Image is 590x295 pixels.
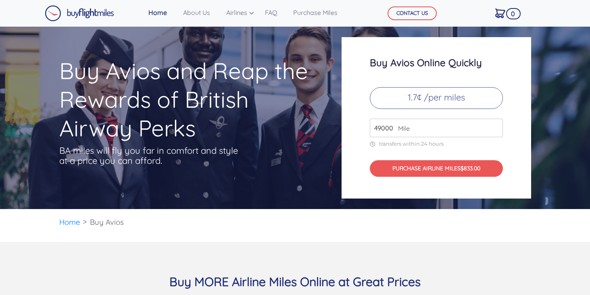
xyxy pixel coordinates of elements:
a: Home [59,217,80,227]
a: Airlines [223,4,252,21]
p: BA miles will fly you far in comfort and style at a price you can afford. [59,146,241,166]
img: Cart [495,8,505,18]
p: transfers within 24 hours [370,140,503,147]
h3: Buy Avios Online Quickly [370,57,503,68]
li: Buy Avios [86,209,128,235]
a: FAQ [262,4,280,21]
button: PURCHASE AIRLINE MILES$833.00 [370,160,503,177]
span: 0 [506,8,521,19]
h3: Buy MORE Airline Miles Online at Great Prices [59,274,531,289]
a: Buy Flight Miles Logo [45,3,114,23]
span: Mile [394,123,410,133]
img: Buy Flight Miles Logo [45,5,114,21]
a: 0 [492,4,509,21]
p: 1.7¢ /per miles [370,87,503,109]
a: Purchase Miles [290,4,341,21]
h1: Buy Avios and Reap the Rewards of British Airway Perks [59,56,310,142]
a: Home [145,4,170,21]
span: $833.00 [461,165,480,172]
button: CONTACT US [388,6,437,20]
a: About Us [180,4,213,21]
